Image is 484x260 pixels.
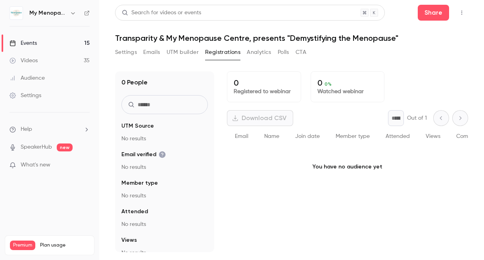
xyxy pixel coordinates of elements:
[247,46,271,59] button: Analytics
[336,134,370,139] span: Member type
[227,147,468,187] p: You have no audience yet
[21,161,50,169] span: What's new
[10,57,38,65] div: Videos
[167,46,199,59] button: UTM builder
[295,134,320,139] span: Join date
[121,151,166,159] span: Email verified
[235,134,248,139] span: Email
[234,88,294,96] p: Registered to webinar
[10,125,90,134] li: help-dropdown-opener
[121,163,208,171] p: No results
[121,220,208,228] p: No results
[264,134,279,139] span: Name
[121,78,148,87] h1: 0 People
[40,242,89,249] span: Plan usage
[115,46,137,59] button: Settings
[234,78,294,88] p: 0
[121,249,208,257] p: No results
[121,208,148,216] span: Attended
[121,192,208,200] p: No results
[418,5,449,21] button: Share
[122,9,201,17] div: Search for videos or events
[121,122,154,130] span: UTM Source
[407,114,427,122] p: Out of 1
[121,179,158,187] span: Member type
[317,78,378,88] p: 0
[21,125,32,134] span: Help
[143,46,160,59] button: Emails
[10,241,35,250] span: Premium
[57,143,73,151] span: new
[115,33,468,43] h1: Transparity & My Menopause Centre, presents "Demystifying the Menopause"
[386,134,410,139] span: Attended
[10,74,45,82] div: Audience
[317,88,378,96] p: Watched webinar
[121,236,137,244] span: Views
[426,134,440,139] span: Views
[456,134,481,139] span: Company
[21,143,52,151] a: SpeakerHub
[278,46,289,59] button: Polls
[296,46,306,59] button: CTA
[205,46,240,59] button: Registrations
[10,7,23,19] img: My Menopause Centre
[10,39,37,47] div: Events
[121,135,208,143] p: No results
[80,162,90,169] iframe: Noticeable Trigger
[29,9,67,17] h6: My Menopause Centre
[325,81,332,87] span: 0 %
[10,92,41,99] div: Settings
